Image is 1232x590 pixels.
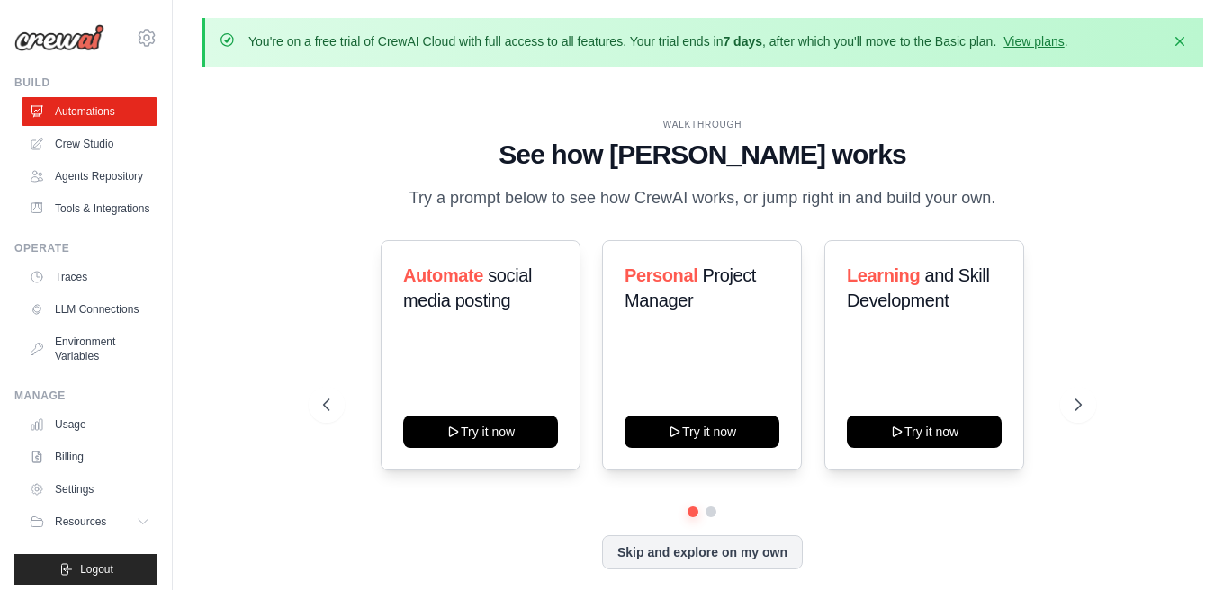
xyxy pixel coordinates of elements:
div: Build [14,76,157,90]
a: Billing [22,442,157,471]
a: Automations [22,97,157,126]
div: Operate [14,241,157,255]
span: Resources [55,514,106,529]
button: Skip and explore on my own [602,535,803,569]
a: Agents Repository [22,162,157,191]
a: Tools & Integrations [22,194,157,223]
span: Learning [847,265,920,285]
button: Try it now [847,416,1002,448]
button: Resources [22,507,157,536]
strong: 7 days [723,34,762,49]
span: Personal [625,265,697,285]
div: WALKTHROUGH [323,118,1081,131]
a: View plans [1003,34,1064,49]
span: Logout [80,562,113,577]
a: Settings [22,475,157,504]
button: Try it now [403,416,558,448]
button: Logout [14,554,157,585]
a: Traces [22,263,157,291]
button: Try it now [625,416,779,448]
p: You're on a free trial of CrewAI Cloud with full access to all features. Your trial ends in , aft... [248,32,1068,50]
div: Manage [14,389,157,403]
a: Crew Studio [22,130,157,158]
h1: See how [PERSON_NAME] works [323,139,1081,171]
span: Automate [403,265,483,285]
span: and Skill Development [847,265,989,310]
img: Logo [14,24,104,51]
p: Try a prompt below to see how CrewAI works, or jump right in and build your own. [400,185,1004,211]
a: Environment Variables [22,327,157,371]
a: LLM Connections [22,295,157,324]
a: Usage [22,410,157,439]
